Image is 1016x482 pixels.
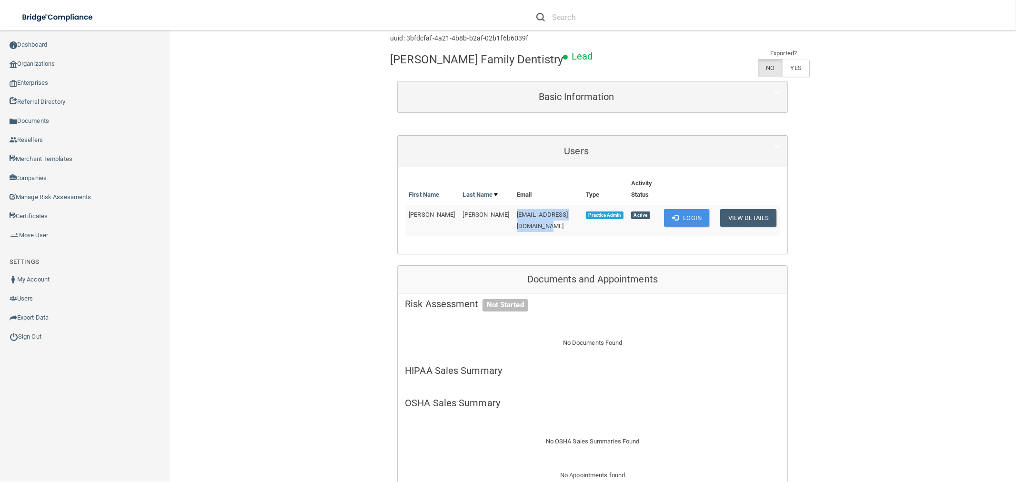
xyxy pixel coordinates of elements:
[10,295,17,302] img: icon-users.e205127d.png
[405,141,780,162] a: Users
[664,209,709,227] button: Login
[10,41,17,49] img: ic_dashboard_dark.d01f4a41.png
[398,326,787,360] div: No Documents Found
[398,425,787,459] div: No OSHA Sales Summaries Found
[405,146,748,156] h5: Users
[409,211,455,218] span: [PERSON_NAME]
[586,211,624,219] span: Practice Admin
[398,266,787,293] div: Documents and Appointments
[10,80,17,87] img: enterprise.0d942306.png
[10,60,17,68] img: organization-icon.f8decf85.png
[463,189,498,201] a: Last Name
[513,174,582,205] th: Email
[758,48,809,59] td: Exported?
[582,174,627,205] th: Type
[10,276,17,283] img: ic_user_dark.df1a06c3.png
[552,9,639,26] input: Search
[10,314,17,321] img: icon-export.b9366987.png
[627,174,661,205] th: Activity Status
[10,256,39,268] label: SETTINGS
[536,13,545,21] img: ic-search.3b580494.png
[405,91,748,102] h5: Basic Information
[405,86,780,108] a: Basic Information
[10,118,17,125] img: icon-documents.8dae5593.png
[10,136,17,144] img: ic_reseller.de258add.png
[14,8,102,27] img: bridge_compliance_login_screen.278c3ca4.svg
[10,332,18,341] img: ic_power_dark.7ecde6b1.png
[405,299,780,309] h5: Risk Assessment
[390,53,563,66] h4: [PERSON_NAME] Family Dentistry
[405,365,780,376] h5: HIPAA Sales Summary
[10,231,19,240] img: briefcase.64adab9b.png
[409,189,439,201] a: First Name
[783,59,809,77] label: YES
[758,59,782,77] label: NO
[517,211,568,230] span: [EMAIL_ADDRESS][DOMAIN_NAME]
[572,48,593,65] p: Lead
[483,299,528,311] span: Not Started
[405,398,780,408] h5: OSHA Sales Summary
[631,211,650,219] span: Active
[463,211,509,218] span: [PERSON_NAME]
[720,209,776,227] button: View Details
[390,35,528,42] h6: uuid: 3bfdcfaf-4a21-4b8b-b2af-02b1f6b6039f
